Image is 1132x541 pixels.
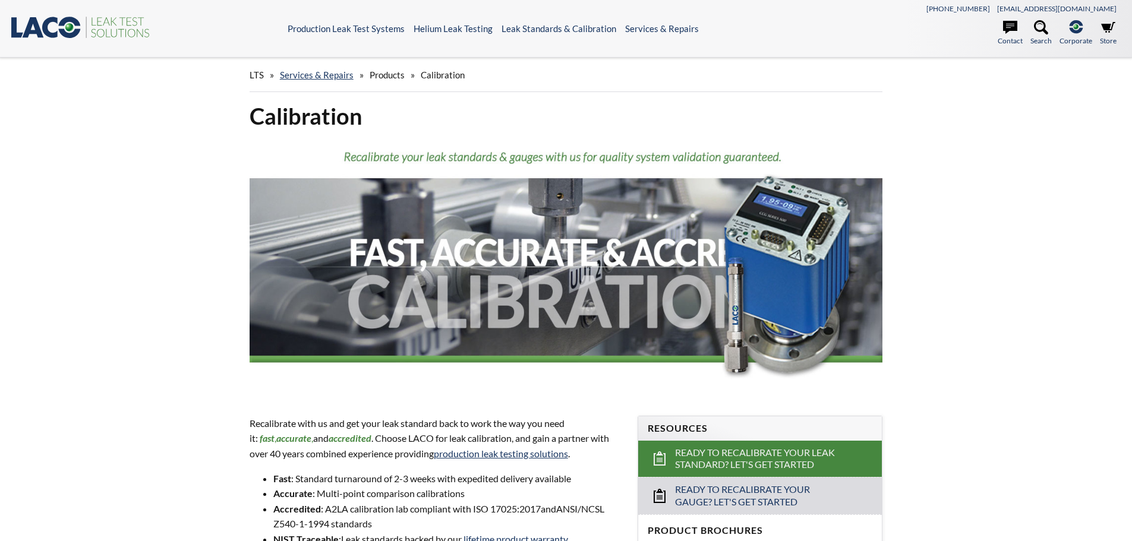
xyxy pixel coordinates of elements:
h4: Product Brochures [648,524,872,537]
img: Fast, Accurate & Accredited Calibration header [250,140,883,393]
span: Corporate [1060,35,1092,46]
a: Services & Repairs [280,69,354,80]
a: [PHONE_NUMBER] [926,4,990,13]
span: Calibration [421,69,465,80]
a: Store [1100,20,1117,46]
span: Products [370,69,405,80]
em: accurate [276,432,311,444]
span: Ready to Recalibrate Your Gauge? Let's Get Started [675,483,847,508]
a: Services & Repairs [625,23,699,34]
span: Ready to Recalibrate Your Leak Standard? Let's Get Started [675,447,847,472]
span: ISO 17025:2017 [473,503,541,514]
strong: Accurate [273,488,313,499]
a: Ready to Recalibrate Your Gauge? Let's Get Started [638,477,882,514]
div: » » » [250,58,883,92]
li: : Multi-point comparison calibrations [273,486,624,501]
span: and [541,503,556,514]
em: accredited [329,432,371,444]
a: [EMAIL_ADDRESS][DOMAIN_NAME] [997,4,1117,13]
li: : A2LA calibration lab compliant with standards [273,501,624,531]
a: production leak testing solutions [434,448,568,459]
a: Ready to Recalibrate Your Leak Standard? Let's Get Started [638,441,882,477]
h1: Calibration [250,102,883,131]
span: LTS [250,69,264,80]
p: Recalibrate with us and get your leak standard back to work the way you need it: and . Choose LAC... [250,416,624,461]
a: Helium Leak Testing [414,23,493,34]
a: Contact [998,20,1023,46]
em: fast [260,432,275,444]
a: Leak Standards & Calibration [502,23,616,34]
h4: Resources [648,422,872,435]
a: Search [1030,20,1052,46]
a: Production Leak Test Systems [288,23,405,34]
span: , , [258,432,313,444]
strong: Accredited [273,503,321,514]
li: : Standard turnaround of 2-3 weeks with expedited delivery available [273,471,624,486]
strong: Fast [273,473,291,484]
